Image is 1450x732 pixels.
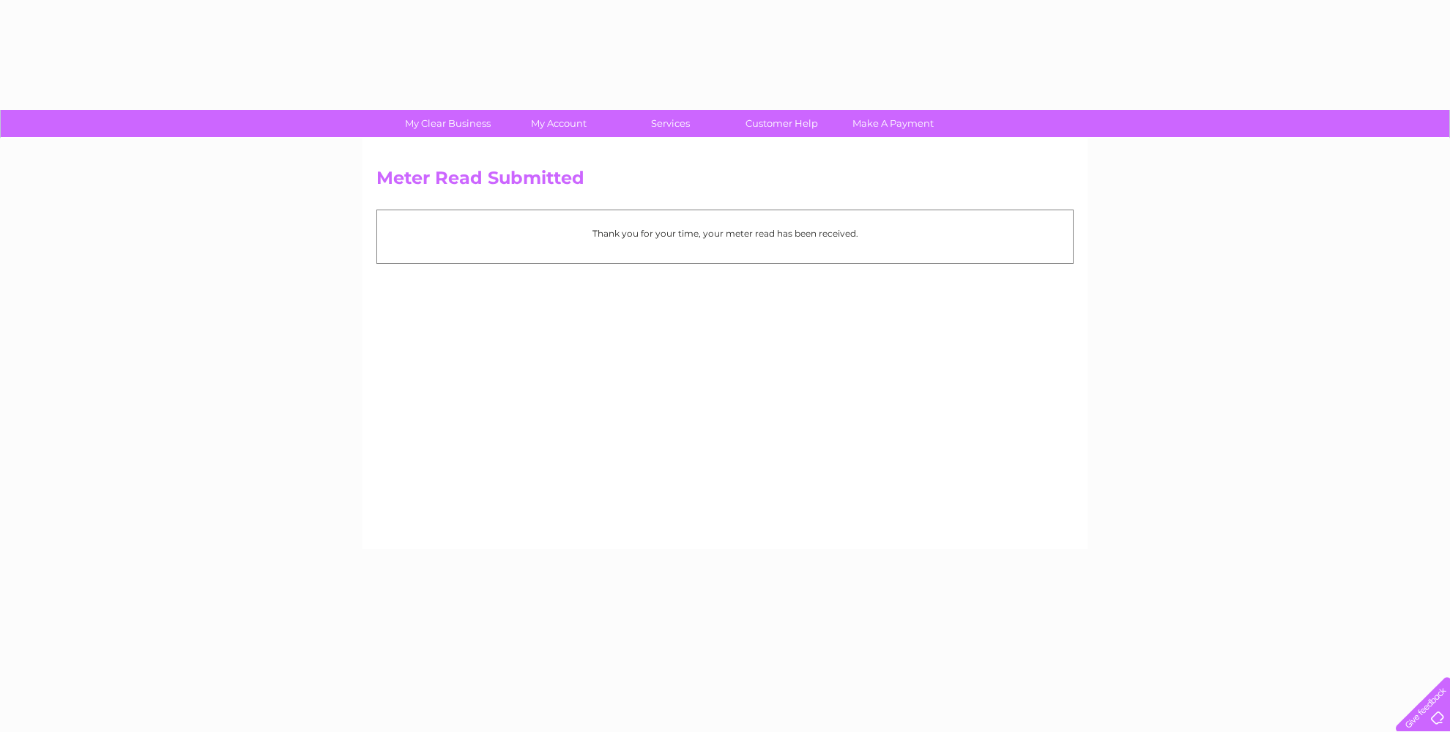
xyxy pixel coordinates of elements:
a: My Account [499,110,620,137]
a: My Clear Business [387,110,508,137]
h2: Meter Read Submitted [376,168,1074,196]
p: Thank you for your time, your meter read has been received. [384,226,1066,240]
a: Customer Help [721,110,842,137]
a: Services [610,110,731,137]
a: Make A Payment [833,110,953,137]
